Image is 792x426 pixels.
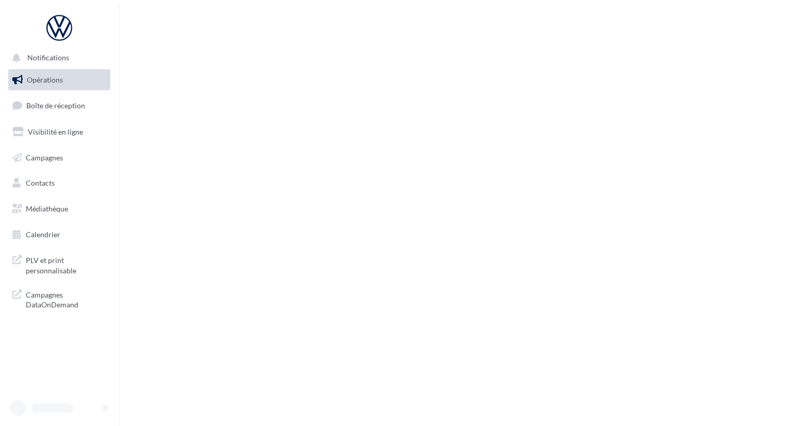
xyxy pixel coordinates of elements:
a: Opérations [6,69,112,91]
a: Contacts [6,172,112,194]
span: Notifications [27,54,69,62]
a: Boîte de réception [6,94,112,117]
a: Visibilité en ligne [6,121,112,143]
a: Calendrier [6,224,112,245]
a: Campagnes DataOnDemand [6,284,112,314]
span: Opérations [27,75,63,84]
span: Campagnes [26,153,63,161]
span: Boîte de réception [26,101,85,110]
span: Médiathèque [26,204,68,213]
span: Calendrier [26,230,60,239]
a: Campagnes [6,147,112,169]
a: PLV et print personnalisable [6,249,112,280]
span: Campagnes DataOnDemand [26,288,106,310]
span: Visibilité en ligne [28,127,83,136]
span: PLV et print personnalisable [26,253,106,275]
span: Contacts [26,178,55,187]
a: Médiathèque [6,198,112,220]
